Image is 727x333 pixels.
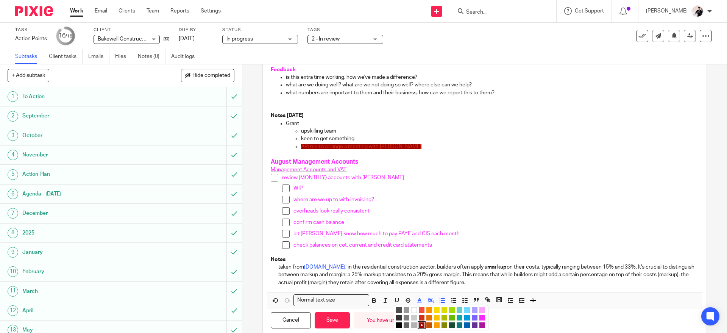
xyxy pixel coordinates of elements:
[271,257,285,262] strong: Notes
[691,5,704,17] img: AV307615.jpg
[147,7,159,15] a: Team
[442,322,447,328] li: color:#808900
[293,208,370,214] span: overheads look really consistent
[22,305,153,316] h1: April
[404,307,409,313] li: color:#999999
[315,312,350,328] button: Save
[8,247,18,258] div: 9
[293,186,303,191] span: WIP
[222,27,298,33] label: Status
[293,294,369,306] div: Search for option
[479,307,485,313] li: color:#FDA1FF
[472,307,477,313] li: color:#AEA1FF
[278,263,698,286] p: taken from ; in the residential construction sector, builders often apply a on their costs, typic...
[8,150,18,160] div: 4
[15,35,47,42] div: Action Points
[271,113,304,118] strong: Notes [DATE]
[119,7,135,15] a: Clients
[192,73,230,79] span: Hide completed
[170,7,189,15] a: Reports
[411,307,417,313] li: color:#FFFFFF
[419,315,424,320] li: color:#D33115
[487,264,507,270] strong: markup
[59,31,72,40] div: 16
[426,322,432,328] li: color:#C45100
[464,322,470,328] li: color:#0062B1
[286,89,698,97] p: what numbers are important to them and their business, how can we report this to them?
[442,307,447,313] li: color:#DBDF00
[286,81,698,89] p: what are we doing well? what are we not doing so well? where else can we help?
[464,315,470,320] li: color:#009CE0
[226,36,253,42] span: In progress
[181,69,234,82] button: Hide completed
[465,9,534,16] input: Search
[396,322,402,328] li: color:#000000
[457,315,462,320] li: color:#16A5A5
[98,36,160,42] span: Bakewell Construction Ltd
[457,307,462,313] li: color:#68CCCA
[201,7,221,15] a: Settings
[575,8,604,14] span: Get Support
[419,322,424,328] li: color:#9F0500
[394,305,488,330] div: Compact color picker
[22,208,153,219] h1: December
[94,27,169,33] label: Client
[22,91,153,102] h1: To Action
[8,69,49,82] button: + Add subtask
[8,130,18,141] div: 3
[396,315,402,320] li: color:#333333
[426,307,432,313] li: color:#FE9200
[479,315,485,320] li: color:#FA28FF
[293,231,460,236] span: let [PERSON_NAME] know how much to pay PAYE and CIS each month
[464,307,470,313] li: color:#73D8FF
[419,307,424,313] li: color:#F44E3B
[8,266,18,277] div: 10
[88,49,109,64] a: Emails
[337,296,365,304] input: Search for option
[434,315,440,320] li: color:#FCC400
[22,130,153,141] h1: October
[8,208,18,219] div: 7
[22,110,153,122] h1: September
[271,312,311,328] button: Cancel
[404,315,409,320] li: color:#808080
[138,49,165,64] a: Notes (0)
[8,189,18,199] div: 6
[8,228,18,238] div: 8
[301,144,421,149] span: AP: me to arrange a meeting with [PERSON_NAME]
[312,36,340,42] span: 2 - In review
[411,315,417,320] li: color:#CCCCCC
[404,322,409,328] li: color:#666666
[646,7,688,15] p: [PERSON_NAME]
[15,27,47,33] label: Task
[354,312,444,328] div: You have unsaved changes
[426,315,432,320] li: color:#E27300
[95,7,107,15] a: Email
[479,322,485,328] li: color:#AB149E
[434,307,440,313] li: color:#FCDC00
[22,149,153,161] h1: November
[304,264,345,270] a: [DOMAIN_NAME]
[472,322,477,328] li: color:#653294
[282,175,404,180] span: review {MONTHLY} accounts with [PERSON_NAME]
[49,49,83,64] a: Client tasks
[301,135,698,142] p: keen to get something
[457,322,462,328] li: color:#0C797D
[22,247,153,258] h1: January
[22,286,153,297] h1: March
[434,322,440,328] li: color:#FB9E00
[66,34,72,38] small: /18
[271,159,359,165] span: August Management Accounts
[179,36,195,41] span: [DATE]
[70,7,83,15] a: Work
[15,49,43,64] a: Subtasks
[411,322,417,328] li: color:#B3B3B3
[8,91,18,102] div: 1
[449,315,455,320] li: color:#68BC00
[22,227,153,239] h1: 2025
[449,307,455,313] li: color:#A4DD00
[449,322,455,328] li: color:#194D33
[293,197,374,202] span: where are we up to with invoicing?
[8,305,18,316] div: 12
